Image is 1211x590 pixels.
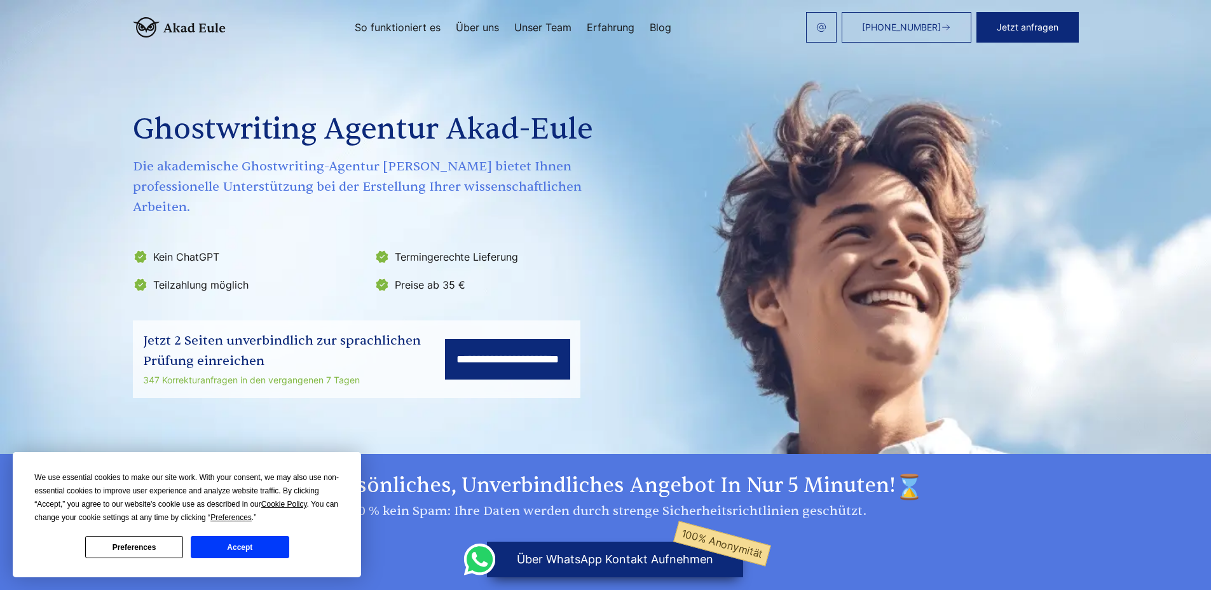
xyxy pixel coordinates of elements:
a: Über uns [456,22,499,32]
button: Preferences [85,536,183,558]
li: Teilzahlung möglich [133,275,367,295]
button: über WhatsApp Kontakt aufnehmen100% Anonymität [487,542,743,577]
li: Termingerechte Lieferung [374,247,608,267]
div: Cookie Consent Prompt [13,452,361,577]
span: Die akademische Ghostwriting-Agentur [PERSON_NAME] bietet Ihnen professionelle Unterstützung bei ... [133,156,611,217]
a: So funktioniert es [355,22,441,32]
img: email [816,22,826,32]
span: 100% Anonymität [674,521,772,566]
li: Preise ab 35 € [374,275,608,295]
a: Blog [650,22,671,32]
img: logo [133,17,226,38]
a: Unser Team [514,22,571,32]
h2: Ihr persönliches, unverbindliches Angebot in nur 5 Minuten! [133,473,1079,501]
a: [PHONE_NUMBER] [842,12,971,43]
li: Kein ChatGPT [133,247,367,267]
h1: Ghostwriting Agentur Akad-Eule [133,107,611,153]
div: Jetzt 2 Seiten unverbindlich zur sprachlichen Prüfung einreichen [143,331,445,371]
button: Jetzt anfragen [976,12,1079,43]
img: time [896,473,924,501]
div: We use essential cookies to make our site work. With your consent, we may also use non-essential ... [34,471,339,525]
div: 347 Korrekturanfragen in den vergangenen 7 Tagen [143,373,445,388]
div: 100 % kein Spam: Ihre Daten werden durch strenge Sicherheitsrichtlinien geschützt. [133,501,1079,521]
a: Erfahrung [587,22,634,32]
button: Accept [191,536,289,558]
span: [PHONE_NUMBER] [862,22,941,32]
span: Cookie Policy [261,500,307,509]
span: Preferences [210,513,252,522]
